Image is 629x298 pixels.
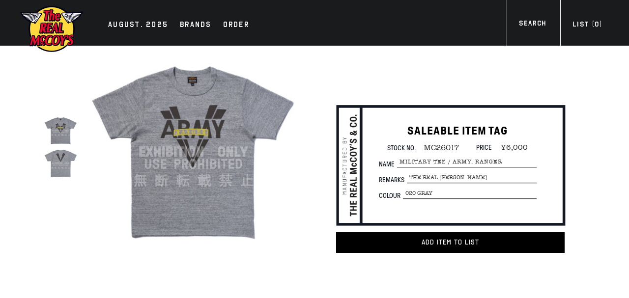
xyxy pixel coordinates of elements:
[44,147,77,180] img: MILITARY TEE / ARMY, RANGER
[493,143,528,152] span: ¥6,000
[44,114,77,147] img: MILITARY TEE / ARMY, RANGER
[416,143,459,152] span: MC26017
[572,19,602,32] div: List ( )
[379,192,403,199] span: Colour
[387,143,416,152] span: Stock No.
[20,5,84,53] img: mccoys-exhibition
[89,48,297,256] img: MILITARY TEE / ARMY, RANGER
[397,157,537,167] span: MILITARY TEE / ARMY, RANGER
[223,19,249,32] div: Order
[476,142,492,152] span: Price
[422,238,479,246] span: Add item to List
[560,19,614,32] a: List (0)
[218,19,254,32] a: Order
[103,19,173,32] a: AUGUST. 2025
[519,18,546,31] div: Search
[403,188,537,199] span: 020 GRAY
[336,232,565,253] button: Add item to List
[407,172,537,183] span: The Real [PERSON_NAME]
[379,161,397,167] span: Name
[379,124,537,138] h1: SALEABLE ITEM TAG
[108,19,168,32] div: AUGUST. 2025
[180,19,211,32] div: Brands
[379,176,407,183] span: Remarks
[595,20,599,28] span: 0
[507,18,558,31] a: Search
[87,46,300,258] div: true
